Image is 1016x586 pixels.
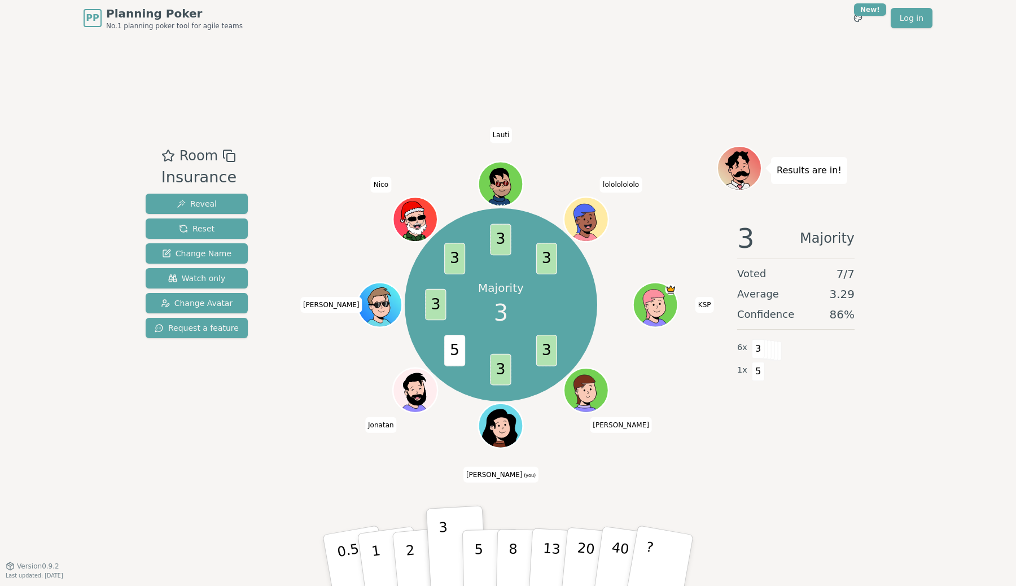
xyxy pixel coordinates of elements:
span: 3 [426,289,446,321]
span: KSP is the host [665,284,677,295]
span: Voted [737,266,767,282]
span: PP [86,11,99,25]
span: 86 % [830,307,855,322]
span: Majority [800,225,855,252]
span: Room [179,146,218,166]
button: Add as favourite [161,146,175,166]
span: Reset [179,223,214,234]
span: Click to change your name [590,417,652,432]
span: 7 / 7 [837,266,855,282]
span: Request a feature [155,322,239,334]
span: 3 [536,243,557,275]
span: Planning Poker [106,6,243,21]
span: Reveal [177,198,217,209]
span: 3.29 [829,286,855,302]
span: Change Name [162,248,231,259]
span: 3 [445,243,466,275]
span: 5 [445,335,466,366]
button: Reveal [146,194,248,214]
span: Click to change your name [600,177,642,193]
span: Click to change your name [463,466,538,482]
span: Click to change your name [300,297,362,313]
span: No.1 planning poker tool for agile teams [106,21,243,30]
p: Majority [478,280,524,296]
p: 3 [439,519,451,581]
span: 1 x [737,364,747,377]
button: Watch only [146,268,248,288]
span: 6 x [737,342,747,354]
button: Change Name [146,243,248,264]
span: 3 [491,354,511,386]
span: Last updated: [DATE] [6,572,63,579]
span: Version 0.9.2 [17,562,59,571]
span: Change Avatar [161,298,233,309]
button: New! [848,8,868,28]
span: Click to change your name [365,417,397,432]
p: Results are in! [777,163,842,178]
span: Confidence [737,307,794,322]
button: Request a feature [146,318,248,338]
span: 3 [491,224,511,256]
span: Click to change your name [371,177,391,193]
span: Watch only [168,273,226,284]
button: Change Avatar [146,293,248,313]
span: 3 [737,225,755,252]
button: Version0.9.2 [6,562,59,571]
span: Click to change your name [695,297,714,313]
span: 3 [494,296,508,330]
button: Click to change your avatar [480,405,522,447]
div: Insurance [161,166,237,189]
span: (you) [523,473,536,478]
span: Click to change your name [490,127,513,143]
a: PPPlanning PokerNo.1 planning poker tool for agile teams [84,6,243,30]
div: New! [854,3,886,16]
span: 3 [752,339,765,358]
a: Log in [891,8,932,28]
span: Average [737,286,779,302]
span: 5 [752,362,765,381]
span: 3 [536,335,557,366]
button: Reset [146,218,248,239]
